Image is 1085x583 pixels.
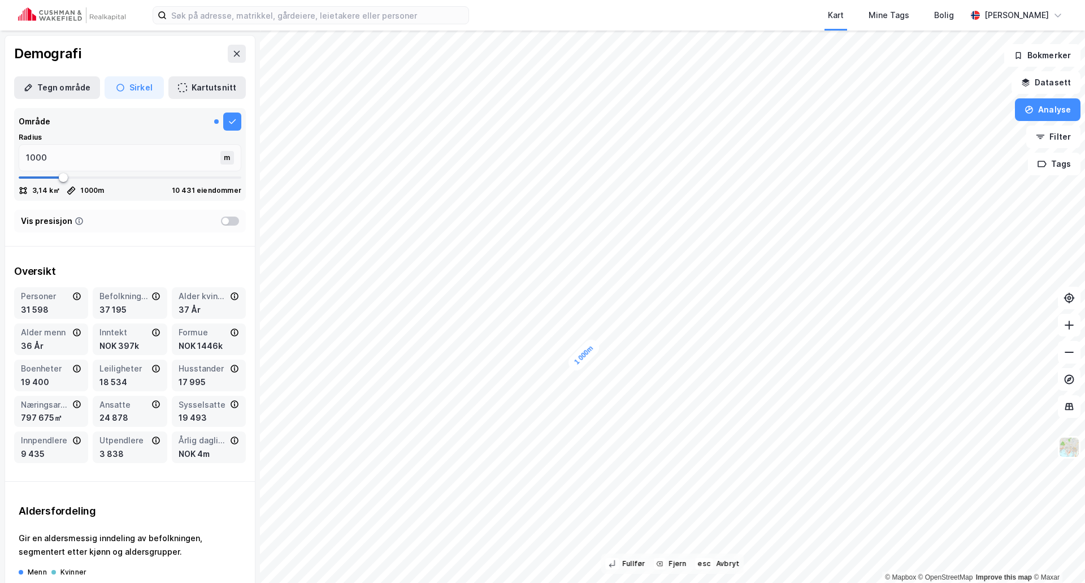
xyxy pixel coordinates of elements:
div: 3 838 [99,447,160,461]
button: Bokmerker [1004,44,1080,67]
iframe: Chat Widget [1028,529,1085,583]
div: Demografi [14,45,81,63]
div: 31 598 [21,303,81,317]
div: Befolkning dagtid [99,290,149,303]
div: 19 400 [21,375,81,389]
div: Menn [28,568,47,577]
div: Radius [19,133,241,142]
div: Utpendlere [99,434,149,447]
a: OpenStreetMap [918,573,973,581]
div: Årlig dagligvareforbruk [179,434,228,447]
div: Alder kvinner [179,290,228,303]
div: 9 435 [21,447,81,461]
button: Filter [1026,126,1080,148]
div: Inntekt [99,326,149,339]
div: Boenheter [21,362,70,375]
div: NOK 397k [99,339,160,353]
div: Bolig [934,8,954,22]
div: Vis presisjon [21,214,72,228]
div: 10 431 eiendommer [172,186,241,195]
div: 19 493 [179,411,239,425]
div: 37 195 [99,303,160,317]
div: Ansatte [99,398,149,412]
a: Improve this map [976,573,1032,581]
div: 37 År [179,303,239,317]
div: 36 År [21,339,81,353]
div: 17 995 [179,375,239,389]
div: m [220,151,234,165]
button: Tags [1028,153,1080,175]
img: Z [1058,437,1080,458]
button: Datasett [1012,71,1080,94]
div: Map marker [565,336,602,374]
div: Gir en aldersmessig inndeling av befolkningen, segmentert etter kjønn og aldersgrupper. [19,532,241,559]
div: Alder menn [21,326,70,339]
button: Tegn område [14,76,100,99]
div: 18 534 [99,375,160,389]
div: NOK 4m [179,447,239,461]
div: Husstander [179,362,228,375]
div: Aldersfordeling [19,504,241,518]
input: Søk på adresse, matrikkel, gårdeiere, leietakere eller personer [167,7,468,24]
div: 24 878 [99,411,160,425]
img: cushman-wakefield-realkapital-logo.202ea83816669bd177139c58696a8fa1.svg [18,7,125,23]
div: Kart [828,8,844,22]
div: Formue [179,326,228,339]
div: Næringsareal [21,398,70,412]
div: [PERSON_NAME] [984,8,1049,22]
div: Mine Tags [869,8,909,22]
div: NOK 1446k [179,339,239,353]
div: Kontrollprogram for chat [1028,529,1085,583]
input: m [19,145,223,171]
div: Oversikt [14,265,246,278]
div: Leiligheter [99,362,149,375]
button: Analyse [1015,98,1080,121]
button: Sirkel [105,76,164,99]
div: Kvinner [60,568,86,577]
div: 3,14 k㎡ [32,186,60,195]
div: Område [19,115,50,128]
button: Kartutsnitt [168,76,246,99]
div: 1000 m [80,186,104,195]
div: Sysselsatte [179,398,228,412]
div: 797 675㎡ [21,411,81,425]
div: Innpendlere [21,434,70,447]
div: Personer [21,290,70,303]
a: Mapbox [885,573,916,581]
